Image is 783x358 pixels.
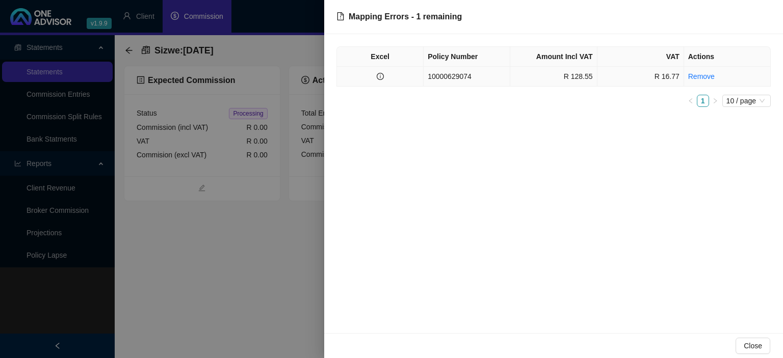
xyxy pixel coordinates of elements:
button: Close [736,338,770,354]
a: 1 [697,95,709,106]
span: info-circle [377,73,384,80]
li: Next Page [709,95,721,107]
td: R 16.77 [597,67,684,87]
td: R 128.55 [510,67,597,87]
a: Remove [688,72,715,80]
button: left [685,95,697,107]
span: file-exclamation [336,12,345,20]
th: Excel [337,47,424,67]
span: Mapping Errors - 1 remaining [349,12,462,21]
span: right [712,98,718,104]
th: VAT [597,47,684,67]
div: Page Size [722,95,771,107]
button: right [709,95,721,107]
span: 10 / page [726,95,767,106]
td: 10000629074 [424,67,510,87]
li: 1 [697,95,709,107]
th: Policy Number [424,47,510,67]
span: left [688,98,694,104]
li: Previous Page [685,95,697,107]
th: Amount Incl VAT [510,47,597,67]
th: Actions [684,47,771,67]
span: Close [744,340,762,351]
